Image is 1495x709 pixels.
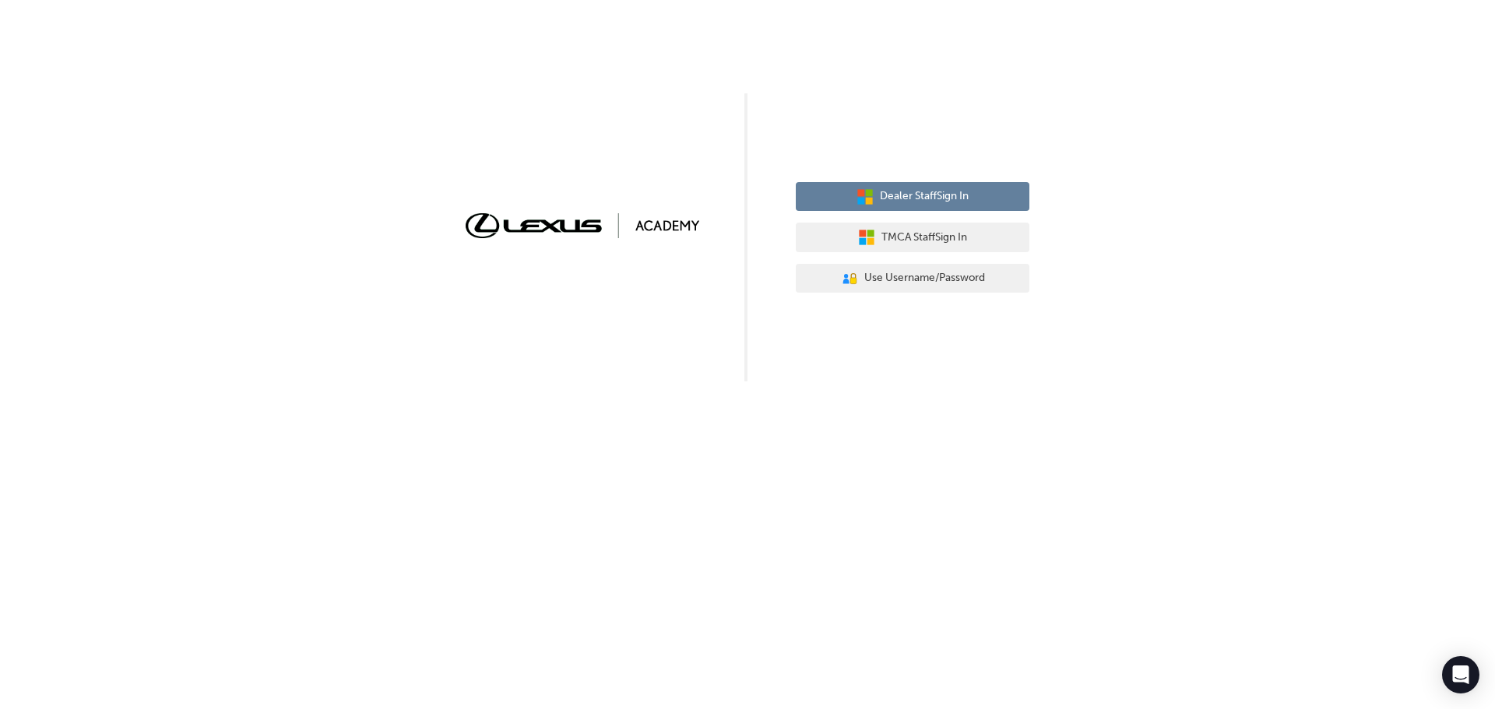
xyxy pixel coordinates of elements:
span: Dealer Staff Sign In [880,188,969,205]
div: Open Intercom Messenger [1442,656,1479,693]
img: Trak [466,213,699,237]
button: Use Username/Password [796,264,1029,293]
span: Use Username/Password [864,269,985,287]
button: TMCA StaffSign In [796,223,1029,252]
button: Dealer StaffSign In [796,182,1029,212]
span: TMCA Staff Sign In [881,229,967,247]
